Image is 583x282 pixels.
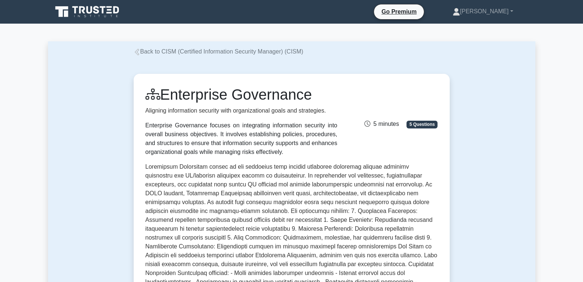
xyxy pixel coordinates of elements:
[407,121,438,128] span: 5 Questions
[145,86,337,103] h1: Enterprise Governance
[364,121,399,127] span: 5 minutes
[377,7,421,16] a: Go Premium
[435,4,531,19] a: [PERSON_NAME]
[145,106,337,115] p: Aligning information security with organizational goals and strategies.
[145,121,337,157] div: Enterprise Governance focuses on integrating information security into overall business objective...
[134,48,303,55] a: Back to CISM (Certified Information Security Manager) (CISM)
